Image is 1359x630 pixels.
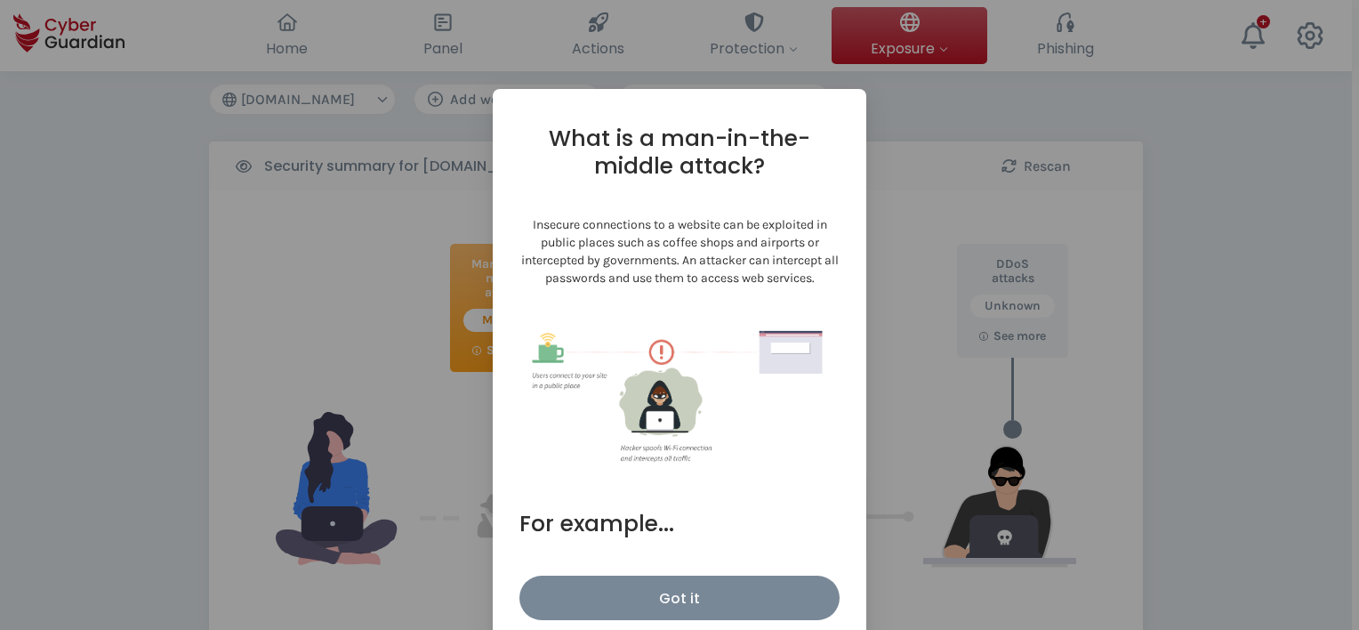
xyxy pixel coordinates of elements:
[533,587,826,610] div: Got it
[519,576,840,620] button: Got it
[519,125,840,181] h1: What is a man-in-the-middle attack?
[519,510,840,537] h1: For example...
[519,216,840,287] p: Insecure connections to a website can be exploited in public places such as coffee shops and airp...
[519,287,840,510] img: What is a man-in-the-middle attack?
